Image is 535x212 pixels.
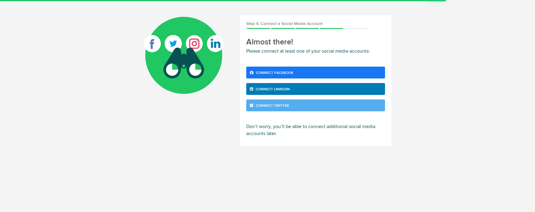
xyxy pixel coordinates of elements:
[246,83,385,95] a: Connect LinkedIn
[246,48,385,55] p: Please connect at least one of your social media accounts:
[144,15,224,96] img: onboard_connect_green.svg
[246,22,385,26] h2: Step 4: Connect a Social Media Account
[246,99,385,111] a: Connect Twitter
[246,123,385,137] p: Don’t worry, you’ll be able to connect additional social media accounts later.
[246,38,385,47] h2: Almost there!
[246,67,385,78] a: Connect Facebook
